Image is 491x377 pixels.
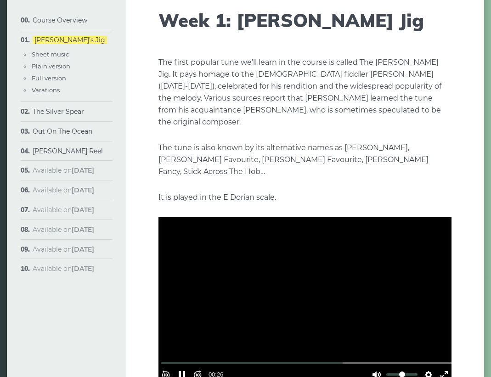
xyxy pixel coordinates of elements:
[33,166,94,174] span: Available on
[158,9,451,31] h1: Week 1: [PERSON_NAME] Jig
[33,225,94,234] span: Available on
[72,166,94,174] strong: [DATE]
[32,74,66,82] a: Full version
[72,225,94,234] strong: [DATE]
[33,127,92,135] a: Out On The Ocean
[158,142,451,178] p: The tune is also known by its alternative names as [PERSON_NAME], [PERSON_NAME] Favourite, [PERSO...
[72,186,94,194] strong: [DATE]
[33,264,94,273] span: Available on
[33,16,87,24] a: Course Overview
[158,56,451,128] p: The first popular tune we’ll learn in the course is called The [PERSON_NAME] Jig. It pays homage ...
[33,245,94,253] span: Available on
[32,62,70,70] a: Plain version
[33,206,94,214] span: Available on
[33,186,94,194] span: Available on
[72,206,94,214] strong: [DATE]
[33,147,103,155] a: [PERSON_NAME] Reel
[33,36,107,44] a: [PERSON_NAME]’s Jig
[32,86,60,94] a: Varations
[72,245,94,253] strong: [DATE]
[32,51,69,58] a: Sheet music
[33,107,84,116] a: The Silver Spear
[158,191,451,203] p: It is played in the E Dorian scale.
[72,264,94,273] strong: [DATE]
